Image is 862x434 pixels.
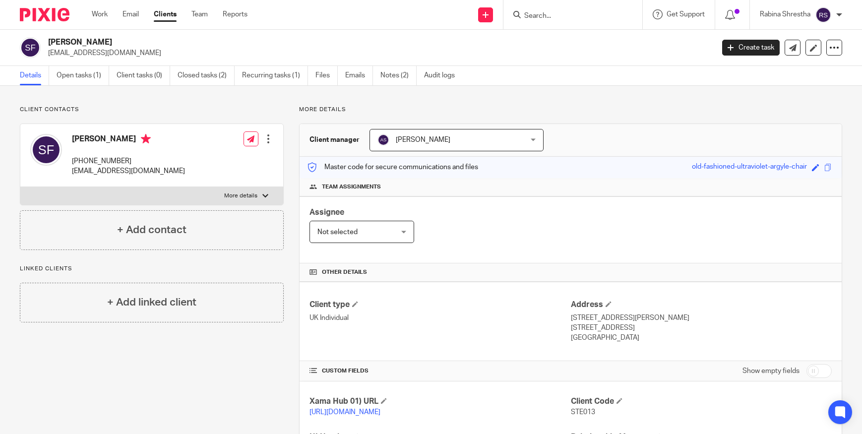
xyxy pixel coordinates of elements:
div: old-fashioned-ultraviolet-argyle-chair [692,162,807,173]
a: Team [191,9,208,19]
span: STE013 [571,409,595,416]
p: More details [299,106,842,114]
p: Master code for secure communications and files [307,162,478,172]
p: Linked clients [20,265,284,273]
span: Team assignments [322,183,381,191]
p: Client contacts [20,106,284,114]
a: Closed tasks (2) [178,66,235,85]
a: Details [20,66,49,85]
i: Primary [141,134,151,144]
p: [STREET_ADDRESS][PERSON_NAME] [571,313,832,323]
h4: + Add contact [117,222,186,238]
h4: Client type [309,300,570,310]
h4: + Add linked client [107,295,196,310]
h4: Xama Hub 01) URL [309,396,570,407]
h2: [PERSON_NAME] [48,37,575,48]
h4: [PERSON_NAME] [72,134,185,146]
p: UK Individual [309,313,570,323]
a: Open tasks (1) [57,66,109,85]
p: [PHONE_NUMBER] [72,156,185,166]
a: Clients [154,9,177,19]
p: [GEOGRAPHIC_DATA] [571,333,832,343]
h4: CUSTOM FIELDS [309,367,570,375]
a: Notes (2) [380,66,417,85]
h4: Client Code [571,396,832,407]
img: svg%3E [20,37,41,58]
span: Get Support [667,11,705,18]
img: Pixie [20,8,69,21]
img: svg%3E [30,134,62,166]
a: [URL][DOMAIN_NAME] [309,409,380,416]
a: Audit logs [424,66,462,85]
img: svg%3E [377,134,389,146]
a: Work [92,9,108,19]
span: Other details [322,268,367,276]
span: Not selected [317,229,358,236]
p: [EMAIL_ADDRESS][DOMAIN_NAME] [48,48,707,58]
span: [PERSON_NAME] [396,136,450,143]
a: Email [123,9,139,19]
a: Create task [722,40,780,56]
a: Client tasks (0) [117,66,170,85]
h4: Address [571,300,832,310]
a: Reports [223,9,247,19]
img: svg%3E [815,7,831,23]
p: [STREET_ADDRESS] [571,323,832,333]
a: Files [315,66,338,85]
a: Emails [345,66,373,85]
label: Show empty fields [742,366,800,376]
p: More details [224,192,257,200]
p: [EMAIL_ADDRESS][DOMAIN_NAME] [72,166,185,176]
a: Recurring tasks (1) [242,66,308,85]
p: Rabina Shrestha [760,9,810,19]
span: Assignee [309,208,344,216]
h3: Client manager [309,135,360,145]
input: Search [523,12,613,21]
